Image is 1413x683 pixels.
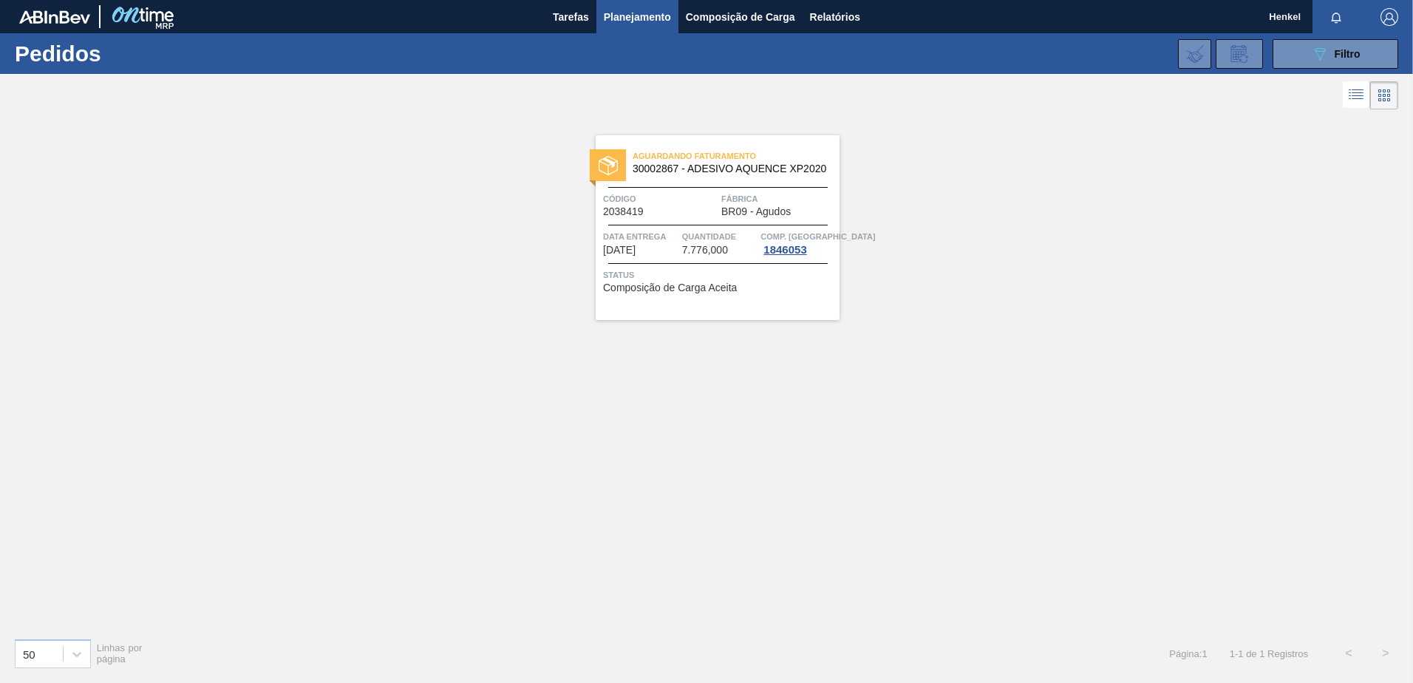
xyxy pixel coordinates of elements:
[603,282,737,293] span: Composição de Carga Aceita
[1343,81,1370,109] div: Visão em Lista
[1335,48,1361,60] span: Filtro
[603,245,636,256] span: 27/10/2025
[1312,7,1360,27] button: Notificações
[603,268,836,282] span: Status
[682,229,757,244] span: Quantidade
[1230,648,1308,659] span: 1 - 1 de 1 Registros
[633,163,828,174] span: 30002867 - ADESIVO AQUENCE XP2020
[686,8,795,26] span: Composição de Carga
[1273,39,1398,69] button: Filtro
[721,206,791,217] span: BR09 - Agudos
[603,191,718,206] span: Código
[1216,39,1263,69] div: Solicitação de Revisão de Pedidos
[1330,635,1367,672] button: <
[760,244,809,256] div: 1846053
[599,156,618,175] img: status
[19,10,90,24] img: TNhmsLtSVTkK8tSr43FrP2fwEKptu5GPRR3wAAAABJRU5ErkJggg==
[1367,635,1404,672] button: >
[810,8,860,26] span: Relatórios
[553,8,589,26] span: Tarefas
[1370,81,1398,109] div: Visão em Cards
[97,642,143,665] span: Linhas por página
[603,206,644,217] span: 2038419
[1169,648,1207,659] span: Página : 1
[23,648,35,660] div: 50
[1380,8,1398,26] img: Logout
[682,245,728,256] span: 7.776,000
[604,8,671,26] span: Planejamento
[603,229,678,244] span: Data Entrega
[760,229,836,256] a: Comp. [GEOGRAPHIC_DATA]1846053
[633,149,840,163] span: Aguardando Faturamento
[760,229,875,244] span: Comp. Carga
[721,191,836,206] span: Fábrica
[1178,39,1211,69] div: Importar Negociações dos Pedidos
[15,45,236,62] h1: Pedidos
[573,135,840,320] a: statusAguardando Faturamento30002867 - ADESIVO AQUENCE XP2020Código2038419FábricaBR09 - AgudosDat...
